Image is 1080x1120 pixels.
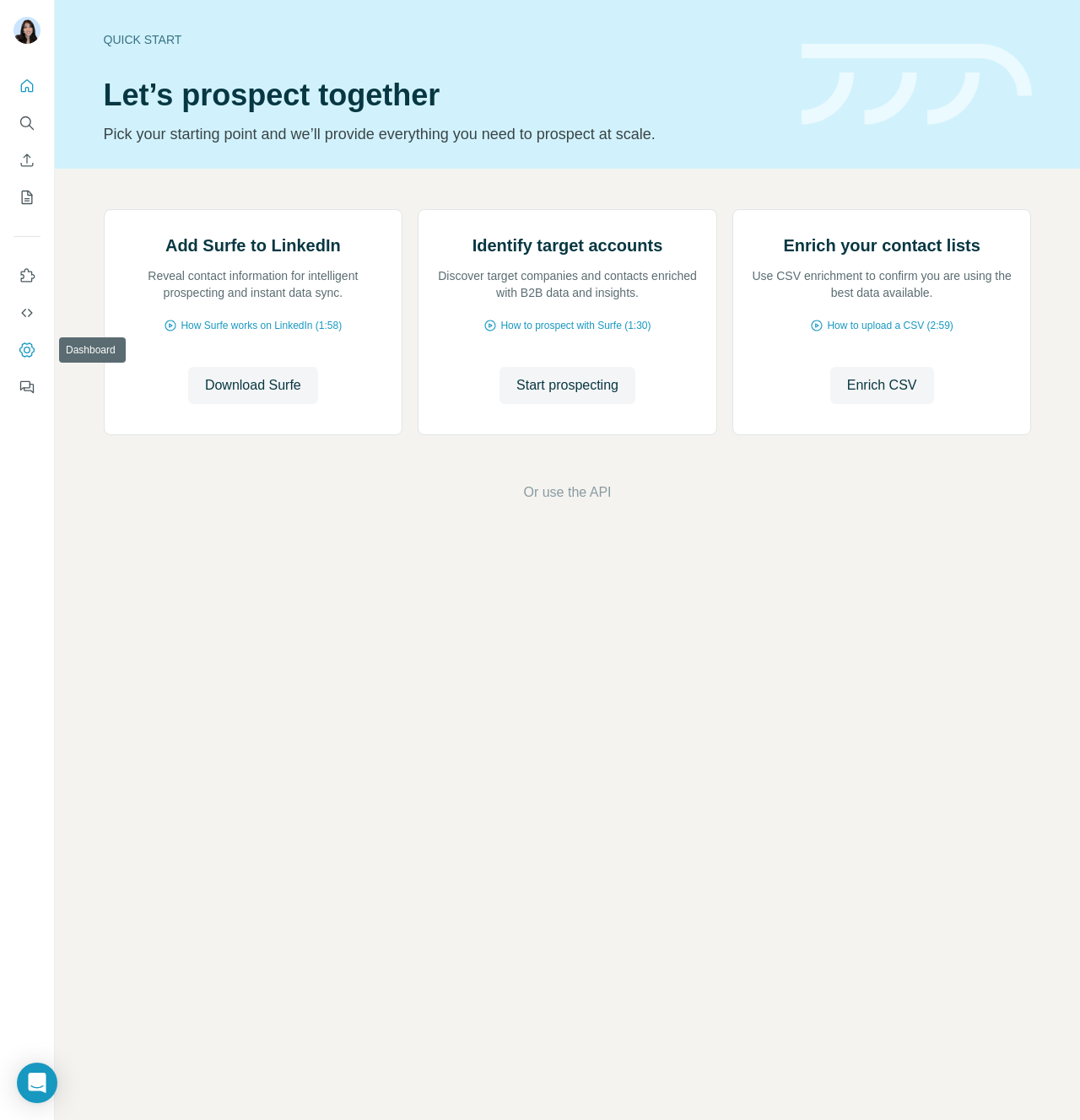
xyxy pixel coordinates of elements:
[13,298,40,328] button: Use Surfe API
[13,335,40,365] button: Dashboard
[13,182,40,213] button: My lists
[472,234,663,257] h2: Identify target accounts
[104,31,781,48] div: Quick start
[181,318,342,333] span: How Surfe works on LinkedIn (1:58)
[165,234,341,257] h2: Add Surfe to LinkedIn
[104,122,781,146] p: Pick your starting point and we’ll provide everything you need to prospect at scale.
[523,482,611,503] button: Or use the API
[516,375,618,396] span: Start prospecting
[17,1063,57,1103] div: Open Intercom Messenger
[847,375,917,396] span: Enrich CSV
[500,318,651,333] span: How to prospect with Surfe (1:30)
[13,372,40,402] button: Feedback
[783,234,980,257] h2: Enrich your contact lists
[827,318,953,333] span: How to upload a CSV (2:59)
[205,375,301,396] span: Download Surfe
[104,78,781,112] h1: Let’s prospect together
[13,71,40,101] button: Quick start
[121,267,386,301] p: Reveal contact information for intelligent prospecting and instant data sync.
[499,367,635,404] button: Start prospecting
[802,44,1032,126] img: banner
[13,108,40,138] button: Search
[435,267,699,301] p: Discover target companies and contacts enriched with B2B data and insights.
[750,267,1014,301] p: Use CSV enrichment to confirm you are using the best data available.
[188,367,318,404] button: Download Surfe
[13,17,40,44] img: Avatar
[13,261,40,291] button: Use Surfe on LinkedIn
[13,145,40,175] button: Enrich CSV
[830,367,934,404] button: Enrich CSV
